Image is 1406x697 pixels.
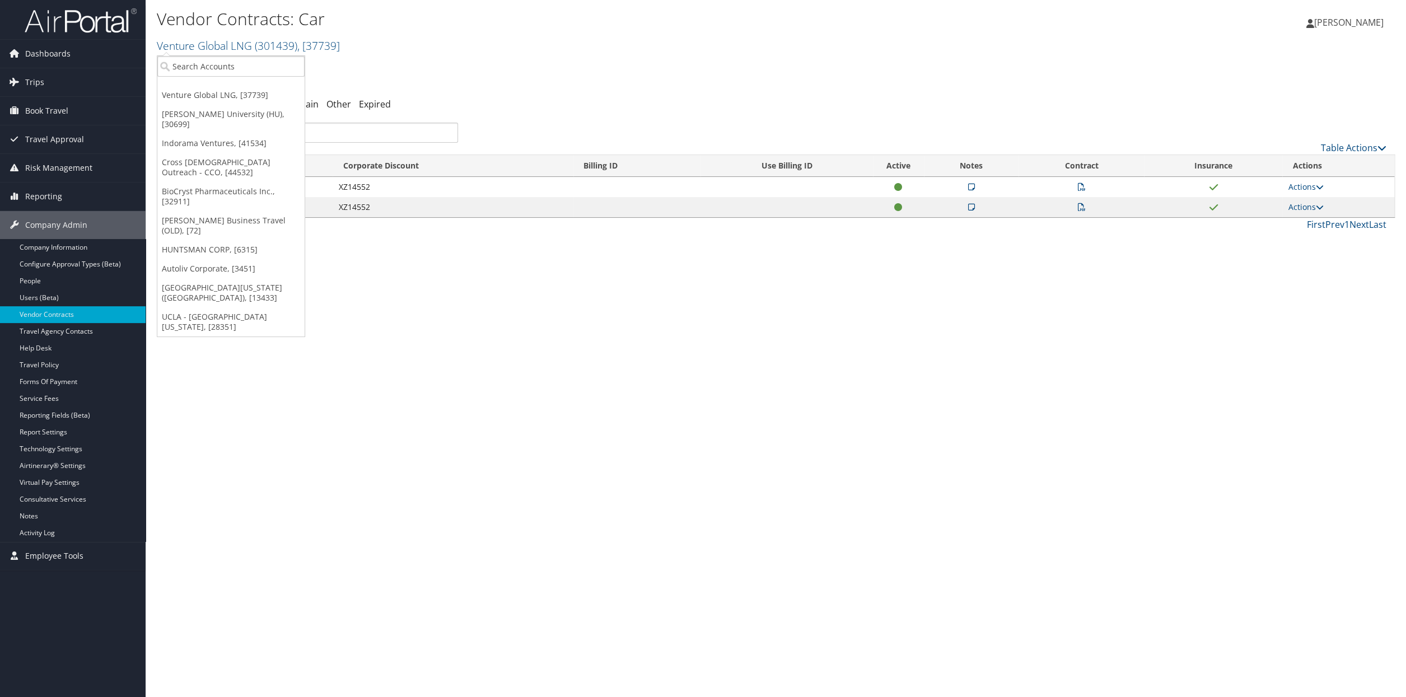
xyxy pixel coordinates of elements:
[157,86,305,105] a: Venture Global LNG, [37739]
[1321,142,1386,154] a: Table Actions
[255,38,297,53] span: ( 301439 )
[25,97,68,125] span: Book Travel
[1144,155,1282,177] th: Insurance: activate to sort column ascending
[333,177,573,197] td: XZ14552
[1282,155,1394,177] th: Actions
[1019,155,1144,177] th: Contract: activate to sort column ascending
[700,155,873,177] th: Use Billing ID: activate to sort column ascending
[157,307,305,336] a: UCLA - [GEOGRAPHIC_DATA][US_STATE], [28351]
[157,240,305,259] a: HUNTSMAN CORP, [6315]
[25,183,62,210] span: Reporting
[165,123,458,143] input: Search
[326,98,351,110] a: Other
[297,38,340,53] span: , [ 37739 ]
[157,56,305,77] input: Search Accounts
[1288,202,1323,212] a: Actions
[157,153,305,182] a: Cross [DEMOGRAPHIC_DATA] Outreach - CCO, [44532]
[1306,6,1395,39] a: [PERSON_NAME]
[359,98,391,110] a: Expired
[573,155,700,177] th: Billing ID: activate to sort column ascending
[25,542,83,570] span: Employee Tools
[1369,218,1386,231] a: Last
[165,218,458,237] div: 1 to 2 of records
[1344,218,1349,231] a: 1
[157,38,340,53] a: Venture Global LNG
[25,68,44,96] span: Trips
[157,278,305,307] a: [GEOGRAPHIC_DATA][US_STATE] ([GEOGRAPHIC_DATA]), [13433]
[157,134,305,153] a: Indorama Ventures, [41534]
[25,125,84,153] span: Travel Approval
[873,155,924,177] th: Active: activate to sort column ascending
[157,7,982,31] h1: Vendor Contracts: Car
[1307,218,1325,231] a: First
[1325,218,1344,231] a: Prev
[25,40,71,68] span: Dashboards
[157,105,305,134] a: [PERSON_NAME] University (HU), [30699]
[1314,16,1384,29] span: [PERSON_NAME]
[157,182,305,211] a: BioCryst Pharmaceuticals Inc., [32911]
[157,259,305,278] a: Autoliv Corporate, [3451]
[333,155,573,177] th: Corporate Discount: activate to sort column ascending
[157,211,305,240] a: [PERSON_NAME] Business Travel (OLD), [72]
[25,211,87,239] span: Company Admin
[924,155,1019,177] th: Notes: activate to sort column ascending
[1349,218,1369,231] a: Next
[333,197,573,217] td: XZ14552
[25,154,92,182] span: Risk Management
[1288,181,1323,192] a: Actions
[25,7,137,34] img: airportal-logo.png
